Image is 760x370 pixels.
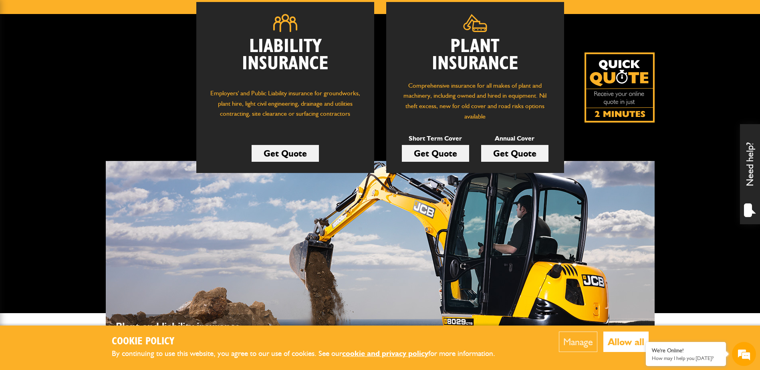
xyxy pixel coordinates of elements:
p: How may I help you today? [652,355,720,361]
p: Plant and liability insurance for makes and models... [116,318,248,351]
a: Get your insurance quote isn just 2-minutes [585,52,655,123]
a: Get Quote [252,145,319,162]
em: Start Chat [109,247,145,257]
h2: Liability Insurance [208,38,362,80]
a: cookie and privacy policy [342,349,428,358]
img: d_20077148190_company_1631870298795_20077148190 [14,44,34,56]
input: Enter your last name [10,74,146,92]
p: Comprehensive insurance for all makes of plant and machinery, including owned and hired in equipm... [398,80,552,121]
a: Get Quote [402,145,469,162]
button: Allow all [603,332,649,352]
input: Enter your phone number [10,121,146,139]
img: Quick Quote [585,52,655,123]
p: Annual Cover [481,133,548,144]
p: Short Term Cover [402,133,469,144]
h2: Plant Insurance [398,38,552,72]
div: Need help? [740,124,760,224]
p: Employers' and Public Liability insurance for groundworks, plant hire, light civil engineering, d... [208,88,362,127]
a: Get Quote [481,145,548,162]
div: Minimize live chat window [131,4,151,23]
div: We're Online! [652,347,720,354]
textarea: Type your message and hit 'Enter' [10,145,146,240]
h2: Cookie Policy [112,336,508,348]
div: Chat with us now [42,45,135,55]
input: Enter your email address [10,98,146,115]
p: By continuing to use this website, you agree to our use of cookies. See our for more information. [112,348,508,360]
button: Manage [559,332,597,352]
